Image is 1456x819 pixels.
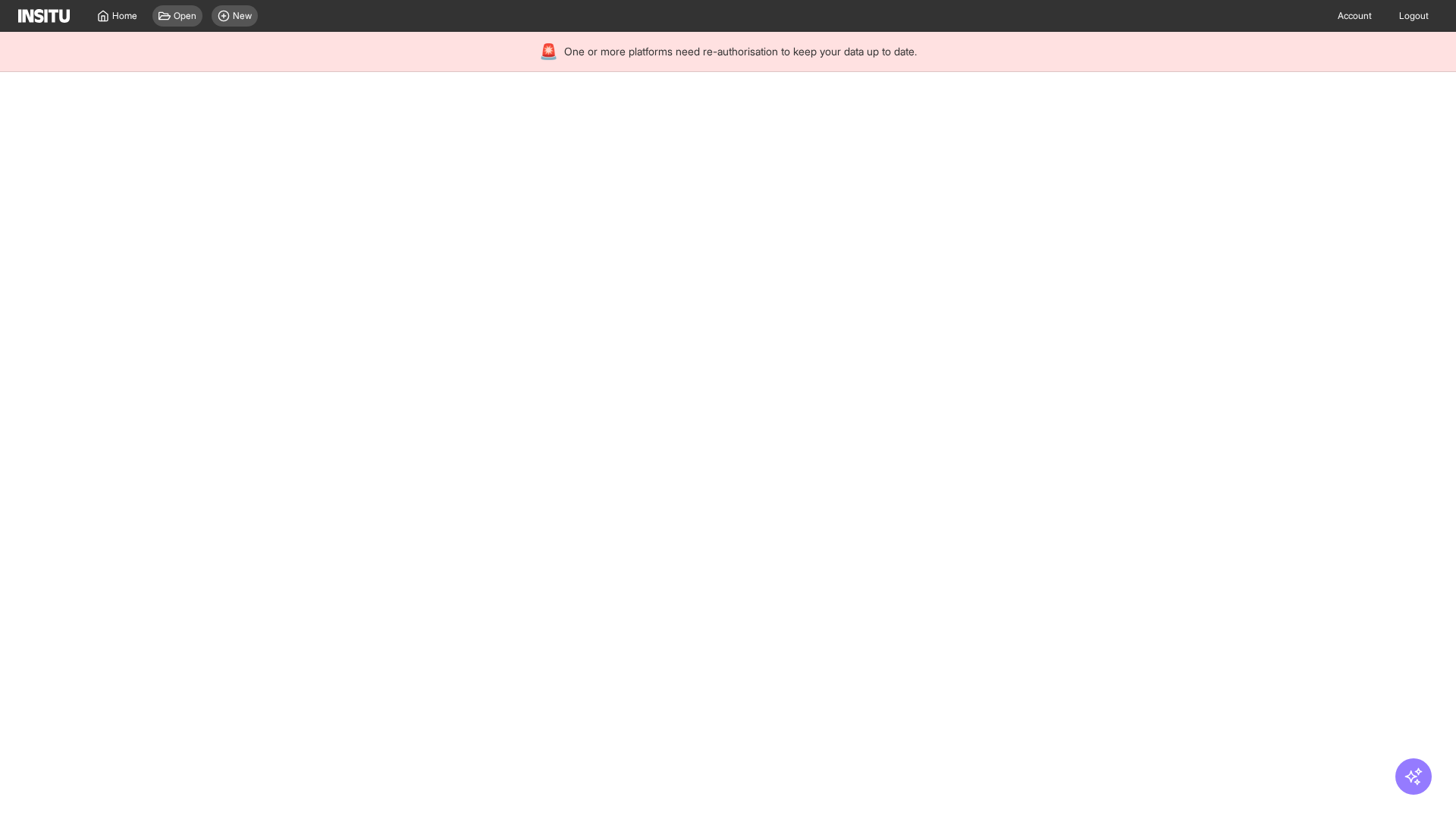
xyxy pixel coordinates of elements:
[112,10,137,22] span: Home
[564,44,917,59] span: One or more platforms need re-authorisation to keep your data up to date.
[18,9,70,23] img: Logo
[539,41,558,62] div: 🚨
[174,10,196,22] span: Open
[233,10,252,22] span: New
